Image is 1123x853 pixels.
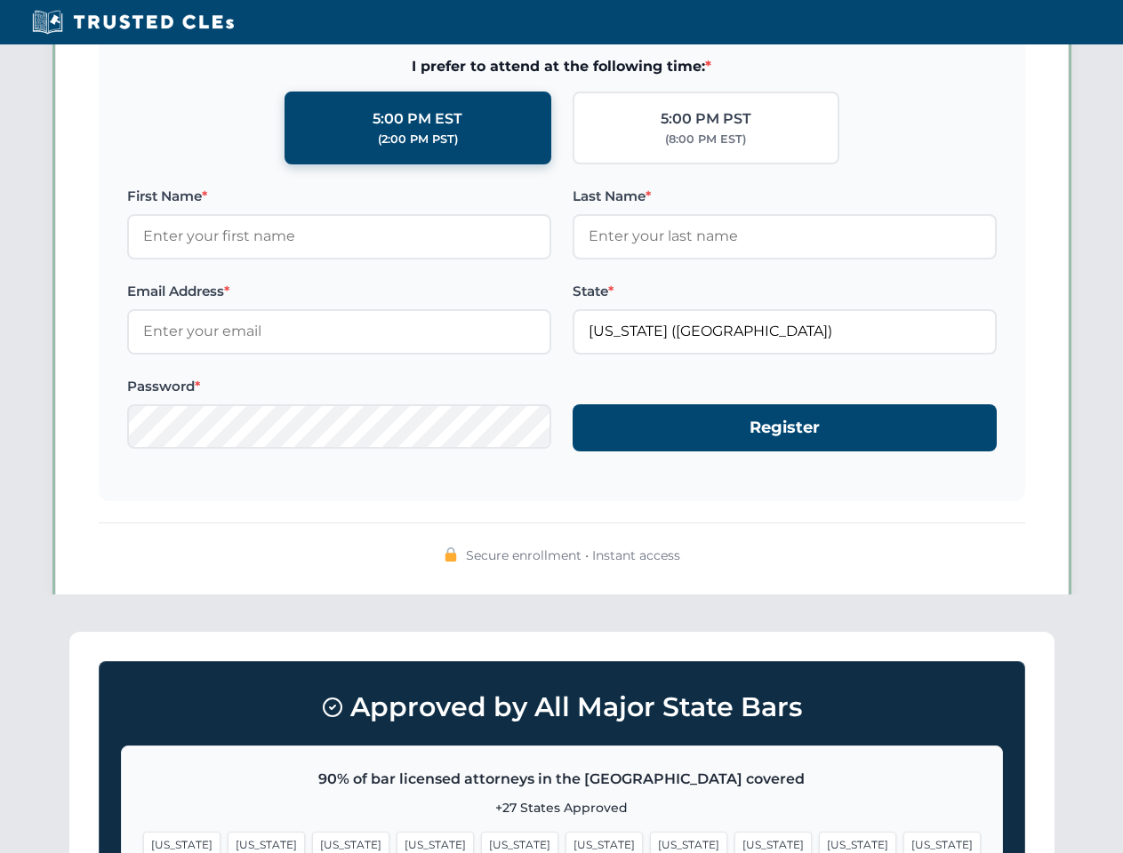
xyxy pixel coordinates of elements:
[121,683,1003,731] h3: Approved by All Major State Bars
[143,798,981,817] p: +27 States Approved
[127,376,551,397] label: Password
[573,404,997,451] button: Register
[127,309,551,354] input: Enter your email
[378,131,458,148] div: (2:00 PM PST)
[127,281,551,302] label: Email Address
[573,281,997,302] label: State
[27,9,239,36] img: Trusted CLEs
[127,186,551,207] label: First Name
[573,309,997,354] input: Florida (FL)
[127,214,551,259] input: Enter your first name
[573,214,997,259] input: Enter your last name
[573,186,997,207] label: Last Name
[127,55,997,78] span: I prefer to attend at the following time:
[143,768,981,791] p: 90% of bar licensed attorneys in the [GEOGRAPHIC_DATA] covered
[665,131,746,148] div: (8:00 PM EST)
[444,547,458,562] img: 🔒
[373,108,462,131] div: 5:00 PM EST
[661,108,751,131] div: 5:00 PM PST
[466,546,680,565] span: Secure enrollment • Instant access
